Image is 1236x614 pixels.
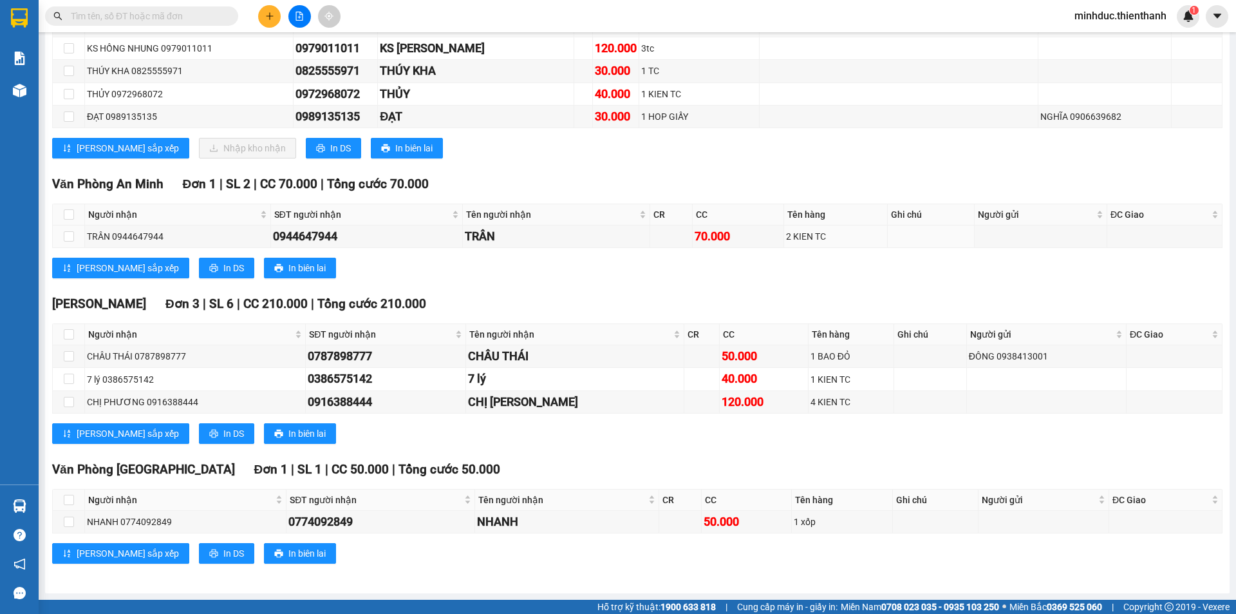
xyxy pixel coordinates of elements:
td: 7 lý [466,368,685,390]
span: [PERSON_NAME] sắp xếp [77,546,179,561]
div: 0787898777 [308,347,463,365]
th: Tên hàng [784,204,887,225]
span: printer [209,549,218,559]
span: minhduc.thienthanh [1064,8,1177,24]
div: 0916388444 [308,393,463,411]
th: CR [659,490,701,511]
span: Người nhận [88,493,273,507]
span: SL 1 [297,462,322,477]
span: In DS [223,261,244,275]
span: Hỗ trợ kỹ thuật: [597,600,716,614]
span: sort-ascending [62,144,71,154]
input: Tìm tên, số ĐT hoặc mã đơn [71,9,223,23]
div: 0825555971 [295,62,375,80]
div: CHÂU THÁI [468,347,682,365]
td: CHÂU THÁI [466,345,685,368]
span: Người gửi [970,327,1113,341]
div: 30.000 [595,108,637,126]
button: caret-down [1206,5,1228,28]
span: sort-ascending [62,429,71,439]
div: 1 BAO ĐỎ [810,349,892,363]
span: In DS [223,427,244,441]
span: | [392,462,395,477]
button: sort-ascending[PERSON_NAME] sắp xếp [52,258,189,278]
div: 40.000 [722,370,805,388]
img: warehouse-icon [13,84,26,97]
span: Tên người nhận [469,327,671,341]
div: KS HỒNG NHUNG 0979011011 [87,41,291,55]
div: 70.000 [695,227,782,245]
td: 0972968072 [294,83,378,106]
div: CHỊ [PERSON_NAME] [468,393,682,411]
td: NHANH [475,511,659,533]
span: In biên lai [395,141,433,155]
img: warehouse-icon [13,499,26,513]
button: printerIn biên lai [264,258,336,278]
div: 0989135135 [295,108,375,126]
span: Đơn 1 [254,462,288,477]
div: TRÂN 0944647944 [87,229,268,244]
span: In biên lai [288,261,326,275]
span: SL 2 [226,177,250,191]
div: 40.000 [595,85,637,103]
span: Người gửi [982,493,1096,507]
span: | [237,296,240,311]
td: 0774092849 [286,511,475,533]
span: Tổng cước 70.000 [327,177,429,191]
button: printerIn biên lai [264,423,336,444]
span: | [1112,600,1114,614]
span: In DS [330,141,351,155]
div: 0944647944 [273,227,460,245]
div: THỦY 0972968072 [87,87,291,101]
img: logo-vxr [11,8,28,28]
div: 30.000 [595,62,637,80]
td: 0787898777 [306,345,465,368]
span: file-add [295,12,304,21]
span: Người nhận [88,327,292,341]
div: 0774092849 [288,513,473,531]
span: SĐT người nhận [290,493,462,507]
div: 1 TC [641,64,756,78]
th: CR [650,204,693,225]
strong: 0708 023 035 - 0935 103 250 [881,602,999,612]
span: Miền Bắc [1009,600,1102,614]
div: 7 lý [468,370,682,388]
div: ĐÔNG 0938413001 [969,349,1124,363]
span: Tổng cước 50.000 [398,462,500,477]
button: downloadNhập kho nhận [199,138,296,158]
div: 120.000 [595,39,637,57]
div: ĐẠT 0989135135 [87,110,291,124]
span: SL 6 [209,296,234,311]
td: THỦY [378,83,574,106]
span: printer [316,144,325,154]
span: Tên người nhận [478,493,646,507]
td: 0989135135 [294,106,378,128]
div: 3tc [641,41,756,55]
span: In biên lai [288,546,326,561]
div: CHỊ PHƯƠNG 0916388444 [87,395,303,409]
span: ĐC Giao [1112,493,1209,507]
div: 0386575142 [308,370,463,388]
span: | [254,177,257,191]
strong: 0369 525 060 [1047,602,1102,612]
div: NGHĨA 0906639682 [1040,110,1169,124]
span: | [321,177,324,191]
th: CC [702,490,792,511]
button: printerIn DS [306,138,361,158]
span: printer [209,264,218,274]
div: 50.000 [704,513,789,531]
th: CR [684,324,720,345]
div: 1 KIEN TC [641,87,756,101]
span: Người gửi [978,207,1094,222]
div: 2 KIEN TC [786,229,885,244]
img: icon-new-feature [1183,10,1194,22]
th: Tên hàng [809,324,895,345]
th: Tên hàng [792,490,894,511]
span: | [203,296,206,311]
div: 1 xốp [794,515,891,529]
span: Miền Nam [841,600,999,614]
span: CC 70.000 [260,177,317,191]
span: SĐT người nhận [309,327,452,341]
div: KS [PERSON_NAME] [380,39,571,57]
span: aim [324,12,333,21]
